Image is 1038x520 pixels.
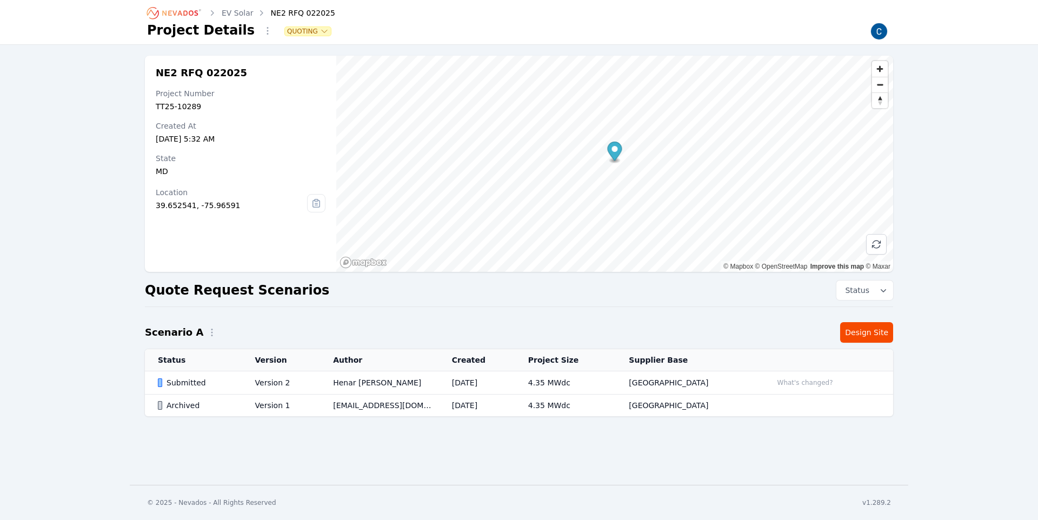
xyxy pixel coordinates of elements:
canvas: Map [336,56,893,272]
div: Location [156,187,307,198]
h1: Project Details [147,22,255,39]
div: State [156,153,325,164]
div: [DATE] 5:32 AM [156,134,325,144]
div: © 2025 - Nevados - All Rights Reserved [147,498,276,507]
div: Map marker [607,142,622,164]
div: Project Number [156,88,325,99]
button: What's changed? [773,377,838,389]
div: Archived [158,400,237,411]
th: Status [145,349,242,371]
th: Project Size [515,349,616,371]
button: Zoom in [872,61,888,77]
tr: ArchivedVersion 1[EMAIL_ADDRESS][DOMAIN_NAME][DATE]4.35 MWdc[GEOGRAPHIC_DATA] [145,395,893,417]
nav: Breadcrumb [147,4,335,22]
a: OpenStreetMap [755,263,808,270]
td: [DATE] [439,371,515,395]
td: [EMAIL_ADDRESS][DOMAIN_NAME] [320,395,439,417]
span: Status [841,285,869,296]
h2: Scenario A [145,325,203,340]
a: Design Site [840,322,893,343]
img: Carmen Brooks [870,23,888,40]
td: Version 1 [242,395,321,417]
div: NE2 RFQ 022025 [256,8,335,18]
tr: SubmittedVersion 2Henar [PERSON_NAME][DATE]4.35 MWdc[GEOGRAPHIC_DATA]What's changed? [145,371,893,395]
div: TT25-10289 [156,101,325,112]
div: v1.289.2 [862,498,891,507]
span: Reset bearing to north [872,93,888,108]
a: Mapbox homepage [340,256,387,269]
h2: NE2 RFQ 022025 [156,66,325,79]
a: Improve this map [810,263,864,270]
button: Quoting [285,27,331,36]
div: Submitted [158,377,237,388]
div: 39.652541, -75.96591 [156,200,307,211]
button: Reset bearing to north [872,92,888,108]
div: MD [156,166,325,177]
div: Created At [156,121,325,131]
th: Created [439,349,515,371]
button: Zoom out [872,77,888,92]
a: Maxar [866,263,890,270]
td: [DATE] [439,395,515,417]
h2: Quote Request Scenarios [145,282,329,299]
td: [GEOGRAPHIC_DATA] [616,395,759,417]
button: Status [836,281,893,300]
a: Mapbox [723,263,753,270]
td: [GEOGRAPHIC_DATA] [616,371,759,395]
td: Henar [PERSON_NAME] [320,371,439,395]
th: Author [320,349,439,371]
th: Supplier Base [616,349,759,371]
th: Version [242,349,321,371]
a: EV Solar [222,8,254,18]
td: 4.35 MWdc [515,395,616,417]
td: Version 2 [242,371,321,395]
td: 4.35 MWdc [515,371,616,395]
